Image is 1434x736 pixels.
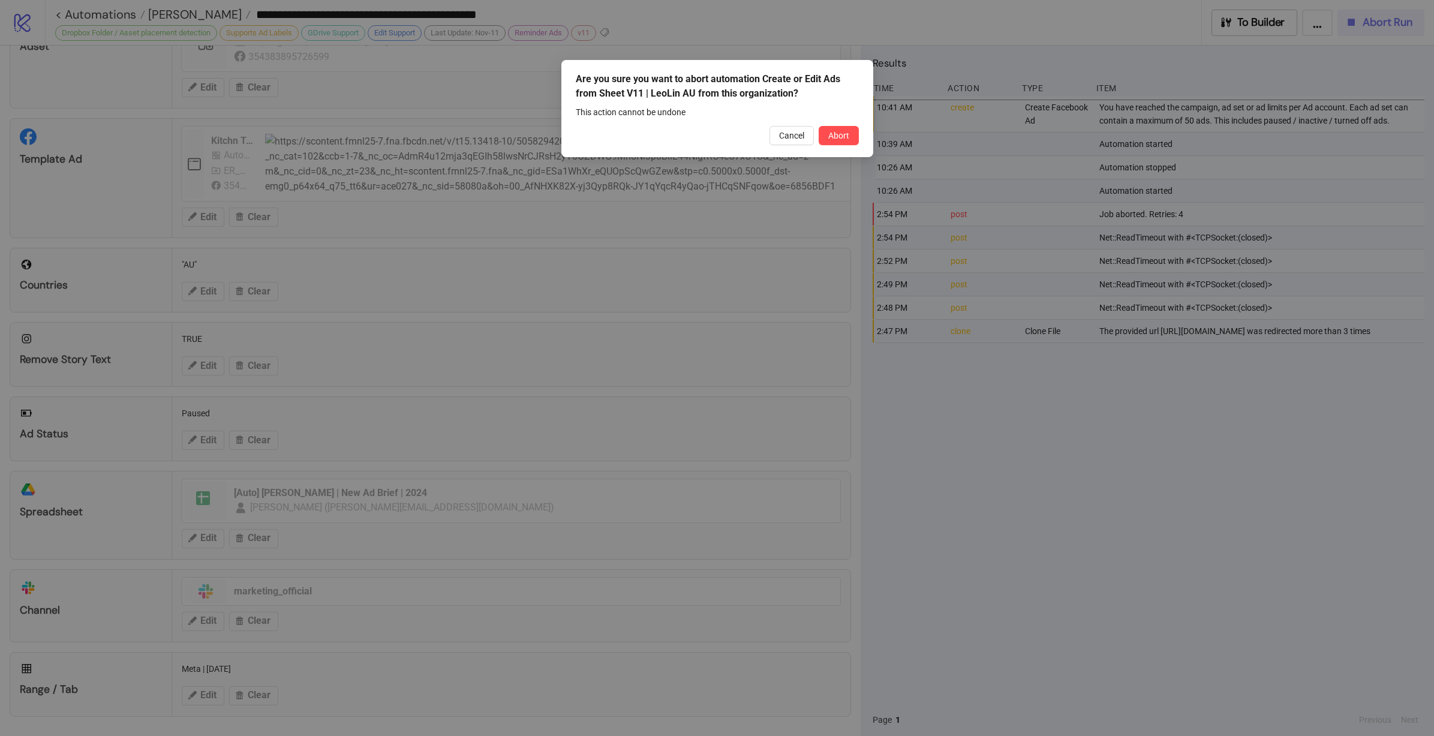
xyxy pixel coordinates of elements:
div: Are you sure you want to abort automation Create or Edit Ads from Sheet V11 | LeoLin AU from this... [576,72,859,101]
span: Cancel [779,131,804,140]
span: Abort [828,131,849,140]
button: Cancel [769,126,814,145]
button: Abort [819,126,859,145]
div: This action cannot be undone [576,106,859,119]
